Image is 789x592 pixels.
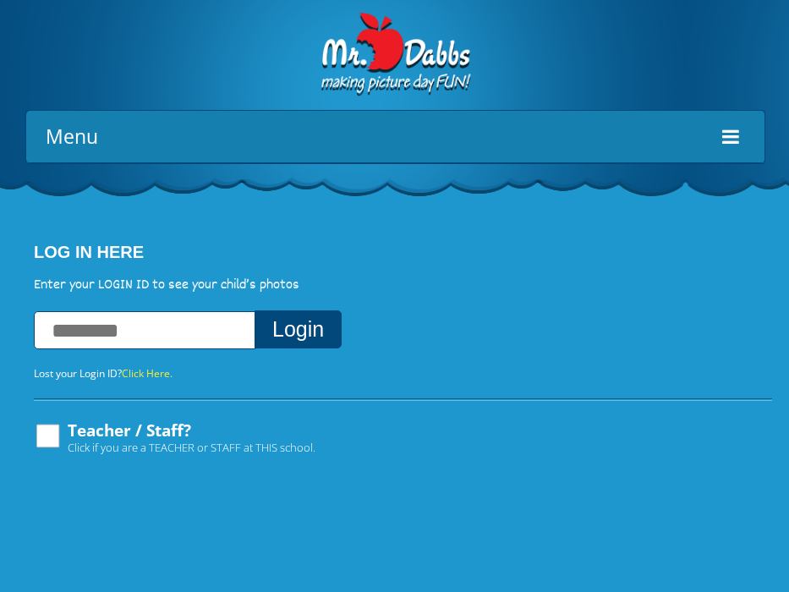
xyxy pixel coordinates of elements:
h4: Log In Here [34,243,772,261]
p: Lost your Login ID? [34,365,772,383]
img: Dabbs Company [316,13,474,97]
span: Click if you are a TEACHER or STAFF at THIS school. [68,439,315,456]
a: Menu [20,111,764,163]
a: Click Here. [122,366,173,381]
button: Login [255,310,342,348]
span: Menu [46,118,98,156]
label: Teacher / Staff? [34,422,315,454]
p: Enter your LOGIN ID to see your child’s photos [34,277,772,295]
